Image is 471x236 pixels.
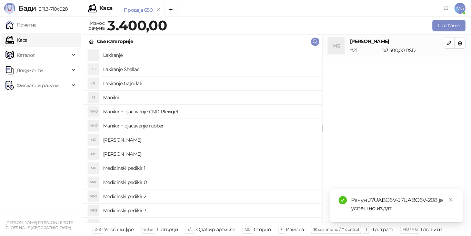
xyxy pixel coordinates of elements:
h4: Medicinski pedikir 3 [103,205,317,216]
h4: Medicinski pedikir 2 [103,191,317,202]
div: 1 x 3.400,00 RSD [381,47,445,54]
span: Бади [19,4,36,12]
div: Рачун J7UABC6V-J7UABC6V-208 је успешно издат [351,196,454,213]
span: f [366,227,367,232]
h4: [PERSON_NAME] [103,148,317,160]
h4: Lakiranje trajni lak [103,78,317,89]
span: ↑/↓ [187,227,193,232]
small: [PERSON_NAME] PR SALON LEPOTE GLOSS NAILS [GEOGRAPHIC_DATA] [6,220,73,230]
h4: Pedikir [103,219,317,230]
div: M+O [88,106,99,117]
span: Фискални рачуни [17,79,59,92]
div: Потврди [157,225,178,234]
div: M [88,92,99,103]
div: MG [88,134,99,145]
span: 0-9 [94,227,101,232]
img: Logo [4,3,15,14]
div: LTL [88,78,99,89]
a: Документација [441,3,452,14]
div: MP [88,163,99,174]
div: Износ рачуна [87,19,106,32]
h4: Medicinski pedikir 1 [103,163,317,174]
a: Почетна [6,18,37,32]
div: M+O [88,120,99,131]
div: MG [328,38,344,54]
a: Close [447,196,454,204]
div: MS [88,148,99,160]
div: Претрага [370,225,393,234]
div: Одабир артикла [196,225,235,234]
h4: Manikir + ojacavanje CND Plexigel [103,106,317,117]
div: grid [83,48,322,223]
div: Унос шифре [104,225,134,234]
h4: Manikir [103,92,317,103]
h4: [PERSON_NAME] [103,134,317,145]
h4: Lakiranje Shellac [103,64,317,75]
span: check-circle [339,196,347,204]
div: L [88,50,99,61]
strong: 3.400,00 [107,17,167,34]
div: # 21 [349,47,381,54]
div: Измена [286,225,304,234]
h4: [PERSON_NAME] [350,38,444,45]
span: Документи [17,63,43,77]
button: Add tab [164,3,178,17]
span: Каталог [17,48,35,62]
div: Готовина [421,225,442,234]
span: ⌘ command / ⌃ control [313,227,359,232]
h4: Medicinski pedikir 0 [103,177,317,188]
h4: Lakiranje [103,50,317,61]
span: MG [454,3,465,14]
button: remove [154,7,163,13]
div: MP2 [88,191,99,202]
div: MP3 [88,205,99,216]
div: Каса [99,6,112,11]
div: MP0 [88,177,99,188]
h4: Manikir + ojacavanje rubber [103,120,317,131]
span: enter [143,227,153,232]
a: Каса [6,33,27,47]
span: F10 / F16 [402,227,417,232]
div: Сторно [254,225,271,234]
span: ⌫ [244,227,250,232]
span: 3.11.3-710c028 [36,6,68,12]
div: LS [88,64,99,75]
div: Све категорије [97,38,133,45]
span: close [448,197,453,202]
span: + [280,227,282,232]
div: Продаја 650 [124,6,152,14]
button: Плаћање [432,20,465,31]
div: P [88,219,99,230]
